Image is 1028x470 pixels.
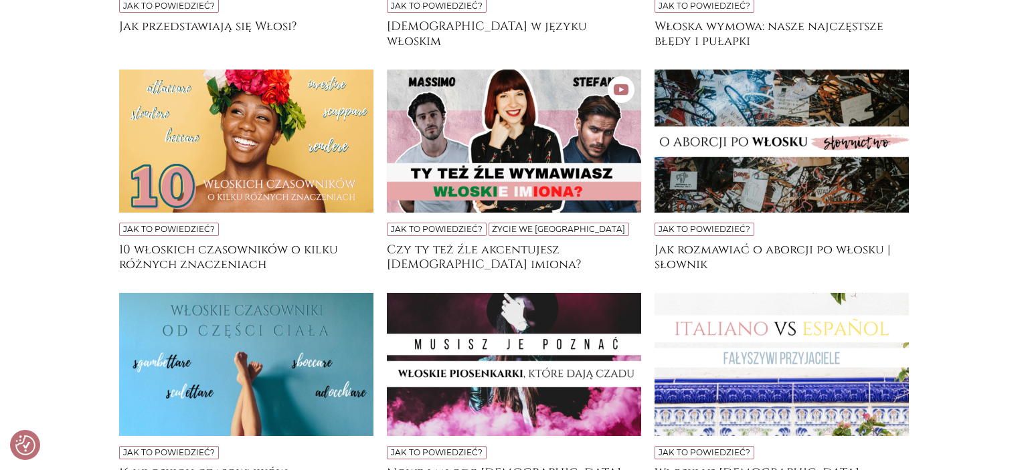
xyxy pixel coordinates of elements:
img: Revisit consent button [15,435,35,455]
a: Jak to powiedzieć? [123,224,215,234]
button: Preferencje co do zgód [15,435,35,455]
a: Jak to powiedzieć? [391,447,483,457]
a: Jak to powiedzieć? [391,1,483,11]
a: Jak to powiedzieć? [659,1,750,11]
a: Jak rozmawiać o aborcji po włosku | słownik [655,243,909,269]
a: Jak to powiedzieć? [391,224,483,234]
a: Włoska wymowa: nasze najczęstsze błędy i pułapki [655,19,909,46]
a: Jak to powiedzieć? [123,447,215,457]
a: Jak to powiedzieć? [123,1,215,11]
a: Czy ty też źle akcentujesz [DEMOGRAPHIC_DATA] imiona? [387,243,641,269]
a: [DEMOGRAPHIC_DATA] w języku włoskim [387,19,641,46]
a: Jak przedstawiają się Włosi? [119,19,373,46]
a: 10 włoskich czasowników o kilku różnych znaczeniach [119,243,373,269]
a: Jak to powiedzieć? [659,447,750,457]
a: Jak to powiedzieć? [659,224,750,234]
a: Życie we [GEOGRAPHIC_DATA] [492,224,625,234]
